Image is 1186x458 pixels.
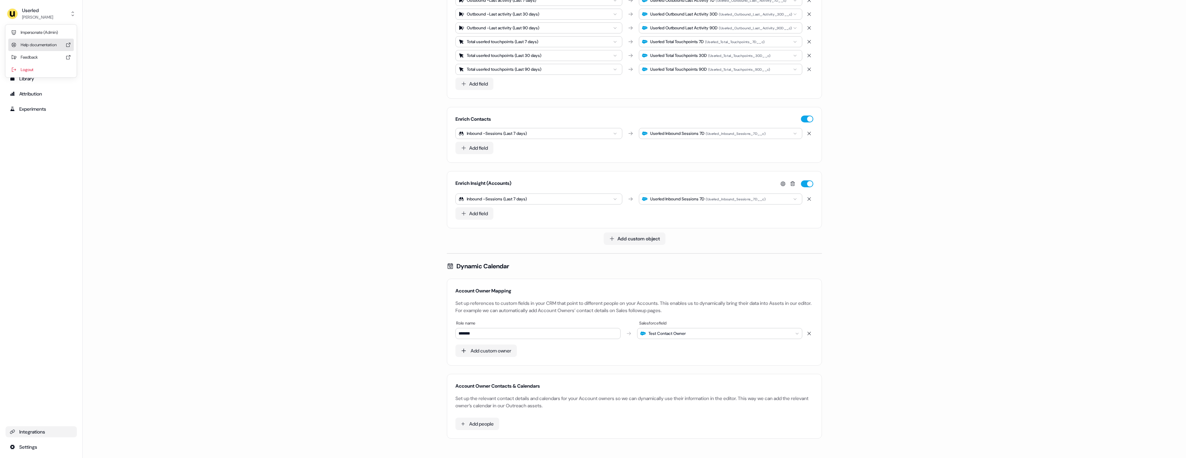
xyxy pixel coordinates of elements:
div: Logout [8,63,74,76]
button: Userled[PERSON_NAME] [6,6,77,22]
div: Impersonate (Admin) [8,26,74,39]
div: Feedback [8,51,74,63]
div: Help documentation [8,39,74,51]
div: Userled[PERSON_NAME] [6,25,77,77]
div: Userled [22,7,53,14]
div: [PERSON_NAME] [22,14,53,21]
